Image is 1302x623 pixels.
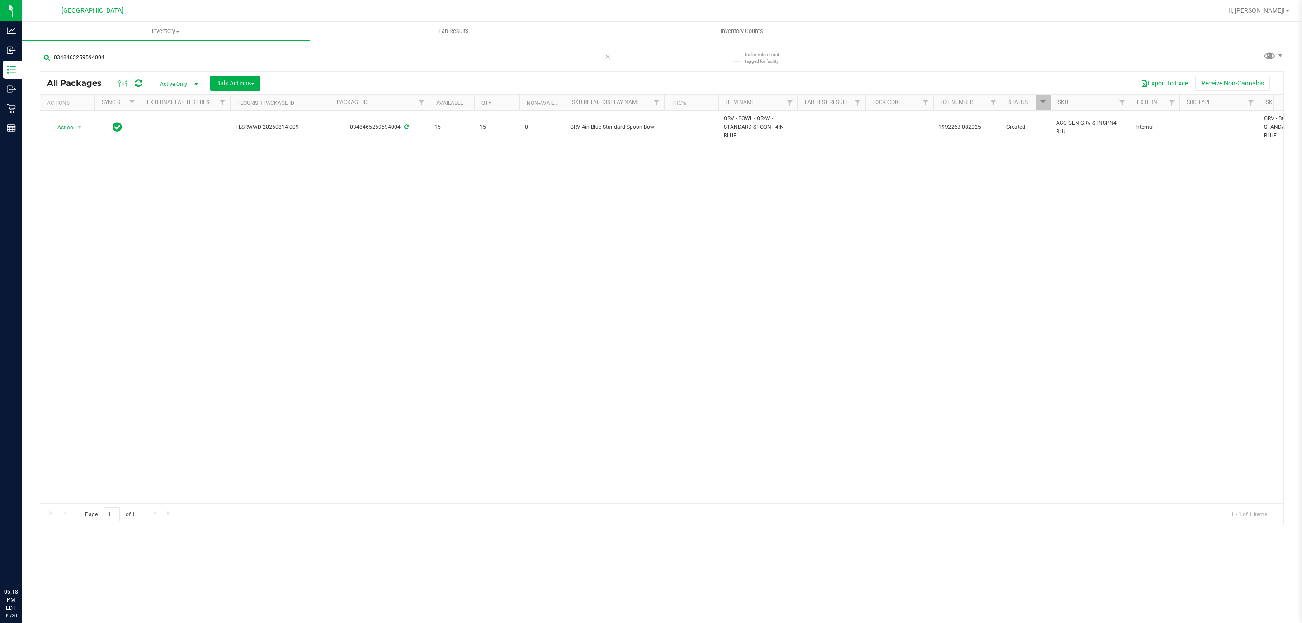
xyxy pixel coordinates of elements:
[7,65,16,74] inline-svg: Inventory
[598,22,886,41] a: Inventory Counts
[22,22,310,41] a: Inventory
[525,123,559,132] span: 0
[649,95,664,110] a: Filter
[1226,7,1285,14] span: Hi, [PERSON_NAME]!
[572,99,640,105] a: Sku Retail Display Name
[125,95,140,110] a: Filter
[745,51,790,65] span: Include items not tagged for facility
[216,80,255,87] span: Bulk Actions
[726,99,755,105] a: Item Name
[1187,99,1211,105] a: Src Type
[7,46,16,55] inline-svg: Inbound
[1006,123,1045,132] span: Created
[4,588,18,612] p: 06:18 PM EDT
[328,123,430,132] div: 0348465259594004
[940,99,973,105] a: Lot Number
[1008,99,1028,105] a: Status
[77,507,142,521] span: Page of 1
[604,51,611,62] span: Clear
[74,121,85,134] span: select
[426,27,481,35] span: Lab Results
[1266,99,1293,105] a: SKU Name
[22,27,310,35] span: Inventory
[310,22,598,41] a: Lab Results
[7,26,16,35] inline-svg: Analytics
[61,7,123,14] span: [GEOGRAPHIC_DATA]
[113,121,122,133] span: In Sync
[49,121,74,134] span: Action
[850,95,865,110] a: Filter
[1224,507,1274,521] span: 1 - 1 of 1 items
[7,104,16,113] inline-svg: Retail
[104,507,120,521] input: 1
[527,100,567,106] a: Non-Available
[480,123,514,132] span: 15
[986,95,1001,110] a: Filter
[102,99,137,105] a: Sync Status
[147,99,218,105] a: External Lab Test Result
[873,99,901,105] a: Lock Code
[237,100,294,106] a: Flourish Package ID
[708,27,775,35] span: Inventory Counts
[414,95,429,110] a: Filter
[570,123,659,132] span: GRV 4in Blue Standard Spoon Bowl
[724,114,792,141] span: GRV - BOWL - GRAV - STANDARD SPOON - 4IN - BLUE
[1195,76,1270,91] button: Receive Non-Cannabis
[4,612,18,619] p: 09/20
[918,95,933,110] a: Filter
[403,124,409,130] span: Sync from Compliance System
[47,78,111,88] span: All Packages
[236,123,324,132] span: FLSRWWD-20250814-009
[7,123,16,132] inline-svg: Reports
[1036,95,1051,110] a: Filter
[1115,95,1130,110] a: Filter
[805,99,848,105] a: Lab Test Result
[434,123,469,132] span: 15
[671,100,686,106] a: THC%
[1137,99,1191,105] a: External/Internal
[210,76,260,91] button: Bulk Actions
[436,100,463,106] a: Available
[215,95,230,110] a: Filter
[1056,119,1124,136] span: ACC-GEN-GRV-STNSPN4-BLU
[337,99,368,105] a: Package ID
[40,51,615,64] input: Search Package ID, Item Name, SKU, Lot or Part Number...
[7,85,16,94] inline-svg: Outbound
[783,95,797,110] a: Filter
[1135,76,1195,91] button: Export to Excel
[47,100,91,106] div: Actions
[1165,95,1179,110] a: Filter
[939,123,995,132] span: 1992263-082025
[1244,95,1259,110] a: Filter
[1135,123,1174,132] span: Internal
[1058,99,1068,105] a: SKU
[27,549,38,560] iframe: Resource center unread badge
[481,100,491,106] a: Qty
[9,551,36,578] iframe: Resource center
